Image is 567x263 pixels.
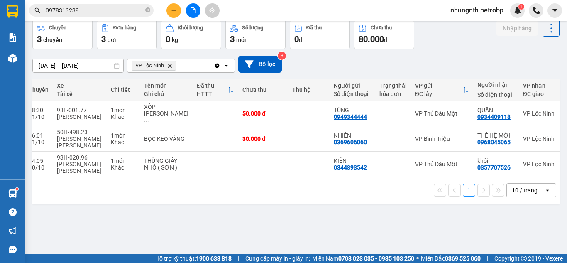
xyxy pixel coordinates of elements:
span: 1 [520,4,523,10]
div: NHIÊN [334,132,371,139]
div: XỐP TRẮNG THỰC PHẨM ĐÃ CẤP ĐÔNG [144,103,188,123]
span: | [487,254,488,263]
div: 1 món [111,157,136,164]
div: KIÊN [334,157,371,164]
div: Ghi chú [144,91,188,97]
div: 93E-001.77 [57,107,103,113]
svg: open [223,62,230,69]
img: warehouse-icon [8,54,17,63]
div: Số lượng [242,25,263,31]
div: 10 / trang [512,186,538,194]
img: warehouse-icon [8,189,17,198]
span: đ [384,37,387,43]
button: Chưa thu80.000đ [354,20,414,49]
div: 1 món [111,132,136,139]
div: Đã thu [197,82,227,89]
span: kg [172,37,178,43]
span: aim [209,7,215,13]
span: Cung cấp máy in - giấy in: [245,254,310,263]
div: VP Thủ Dầu Một [415,161,469,167]
span: close-circle [145,7,150,15]
div: [PERSON_NAME] [PERSON_NAME] [57,161,103,174]
button: Khối lượng0kg [161,20,221,49]
span: close-circle [145,7,150,12]
span: 3 [101,34,106,44]
span: Miền Bắc [421,254,481,263]
div: QUÂN [477,107,515,113]
svg: Clear all [214,62,220,69]
div: 11/10 [29,139,49,145]
div: Số điện thoại [477,91,515,98]
span: nhungnth.petrobp [444,5,510,15]
div: Chi tiết [111,86,136,93]
strong: 0708 023 035 - 0935 103 250 [338,255,414,262]
img: phone-icon [533,7,540,14]
span: đơn [108,37,118,43]
div: 0949344444 [334,113,367,120]
div: Người nhận [477,81,515,88]
div: Chuyến [49,25,66,31]
div: 93H-020.96 [57,154,103,161]
div: Khác [111,139,136,145]
button: file-add [186,3,200,18]
span: 0 [166,34,170,44]
img: logo-vxr [7,5,18,18]
span: 0 [294,34,299,44]
span: copyright [521,256,527,261]
span: đ [299,37,302,43]
div: 14:05 [29,157,49,164]
div: 50H-498.23 [57,129,103,135]
div: THÙNG GIẤY NHỎ ( SƠN ) [144,157,188,171]
div: VP Thủ Dầu Một [415,110,469,117]
div: Khối lượng [178,25,203,31]
button: caret-down [547,3,562,18]
div: Khác [111,113,136,120]
div: khôi [477,157,515,164]
button: Chuyến3chuyến [32,20,93,49]
div: Trạng thái [379,82,407,89]
img: icon-new-feature [514,7,521,14]
img: solution-icon [8,33,17,42]
div: Chưa thu [371,25,392,31]
span: 3 [37,34,42,44]
div: Đã thu [306,25,322,31]
div: [PERSON_NAME] [57,113,103,120]
strong: 0369 525 060 [445,255,481,262]
span: 80.000 [359,34,384,44]
div: VP gửi [415,82,462,89]
div: Người gửi [334,82,371,89]
button: aim [205,3,220,18]
input: Selected VP Lộc Ninh. [178,61,178,70]
div: 30.000 [6,54,60,64]
sup: 1 [518,4,524,10]
span: 3 [230,34,235,44]
button: Đã thu0đ [290,20,350,49]
div: 0968045065 [477,139,511,145]
button: Bộ lọc [238,56,282,73]
sup: 1 [16,188,18,190]
svg: Delete [167,63,172,68]
span: notification [9,227,17,235]
div: Chưa thu [242,86,284,93]
div: VP Lộc Ninh [7,7,59,27]
button: Đơn hàng3đơn [97,20,157,49]
div: Xe [57,82,103,89]
th: Toggle SortBy [193,79,238,101]
span: Nhận: [65,8,85,17]
div: 0357707526 [477,164,511,171]
span: | [238,254,239,263]
div: THIÊN [7,27,59,37]
div: VP Chơn Thành [65,7,121,27]
div: 10/10 [29,164,49,171]
div: 50.000 đ [242,110,284,117]
div: TÁM QUANG [65,27,121,37]
span: search [34,7,40,13]
div: [PERSON_NAME] [PERSON_NAME] [57,135,103,149]
div: 18:30 [29,107,49,113]
div: Thu hộ [292,86,325,93]
div: Chuyến [29,86,49,93]
div: Khác [111,164,136,171]
span: plus [171,7,177,13]
span: caret-down [551,7,559,14]
button: 1 [463,184,475,197]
